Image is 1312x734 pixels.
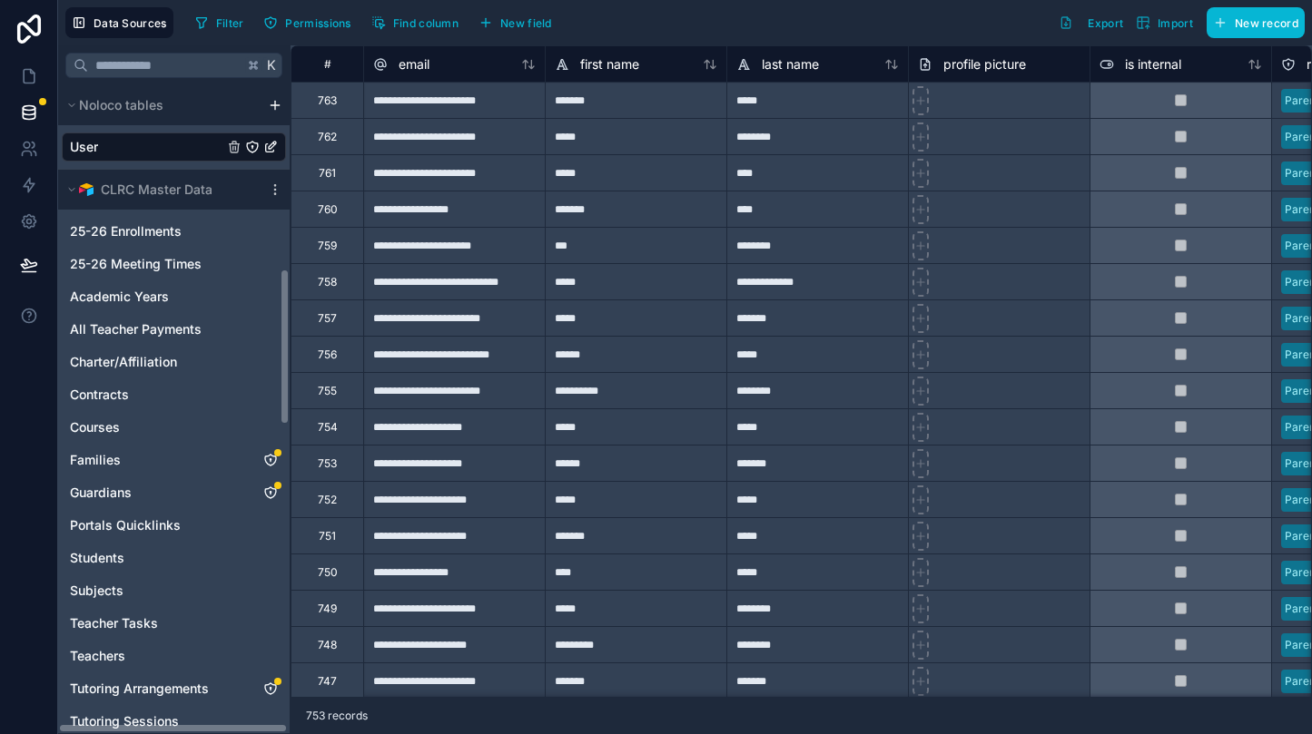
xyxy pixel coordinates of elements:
[70,353,177,371] span: Charter/Affiliation
[94,16,167,30] span: Data Sources
[70,222,182,240] span: 25-26 Enrollments
[188,9,251,36] button: Filter
[70,647,125,665] span: Teachers
[62,445,286,475] div: Families
[70,680,209,698] span: Tutoring Arrangements
[318,493,337,507] div: 752
[318,420,338,435] div: 754
[70,418,120,436] span: Courses
[257,9,357,36] button: Permissions
[79,96,163,114] span: Noloco tables
[1125,55,1181,73] span: is internal
[62,282,286,311] div: Academic Years
[62,478,286,507] div: Guardians
[393,16,459,30] span: Find column
[580,55,639,73] span: first name
[1052,7,1130,38] button: Export
[472,9,558,36] button: New field
[70,320,202,338] span: All Teacher Payments
[216,16,244,30] span: Filter
[70,484,132,502] span: Guardians
[318,384,337,398] div: 755
[318,347,337,362] div: 756
[943,55,1026,73] span: profile picture
[62,511,286,540] div: Portals Quicklinks
[62,347,286,377] div: Charter/Affiliation
[62,609,286,638] div: Teacher Tasks
[58,85,290,733] div: scrollable content
[70,582,123,600] span: Subjects
[70,712,179,730] span: Tutoring Sessions
[319,529,336,543] div: 751
[265,59,278,72] span: K
[318,275,337,289] div: 758
[70,255,202,273] span: 25-26 Meeting Times
[318,311,337,326] div: 757
[318,674,337,689] div: 747
[1207,7,1305,38] button: New record
[318,130,337,144] div: 762
[318,239,337,253] div: 759
[318,202,338,217] div: 760
[70,549,124,567] span: Students
[70,516,181,534] span: Portals Quicklinks
[1130,7,1199,38] button: Import
[70,614,158,632] span: Teacher Tasks
[62,217,286,246] div: 25-26 Enrollments
[762,55,819,73] span: last name
[1088,16,1123,30] span: Export
[65,7,173,38] button: Data Sources
[62,380,286,409] div: Contracts
[257,9,364,36] a: Permissions
[318,565,338,580] div: 750
[62,543,286,573] div: Students
[62,93,261,118] button: Noloco tables
[70,138,98,156] span: User
[62,132,286,161] div: User
[500,16,552,30] span: New field
[62,641,286,670] div: Teachers
[319,166,336,181] div: 761
[365,9,465,36] button: Find column
[305,57,350,71] div: #
[62,250,286,279] div: 25-26 Meeting Times
[318,456,337,471] div: 753
[318,638,337,652] div: 748
[285,16,350,30] span: Permissions
[62,315,286,344] div: All Teacher Payments
[318,602,337,616] div: 749
[62,177,261,202] button: Airtable LogoCLRC Master Data
[1235,16,1298,30] span: New record
[70,451,121,469] span: Families
[101,181,212,199] span: CLRC Master Data
[70,288,169,306] span: Academic Years
[306,709,368,723] span: 753 records
[62,413,286,442] div: Courses
[1158,16,1193,30] span: Import
[62,674,286,703] div: Tutoring Arrangements
[1199,7,1305,38] a: New record
[318,93,337,108] div: 763
[399,55,429,73] span: email
[62,576,286,605] div: Subjects
[70,386,129,404] span: Contracts
[79,182,94,197] img: Airtable Logo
